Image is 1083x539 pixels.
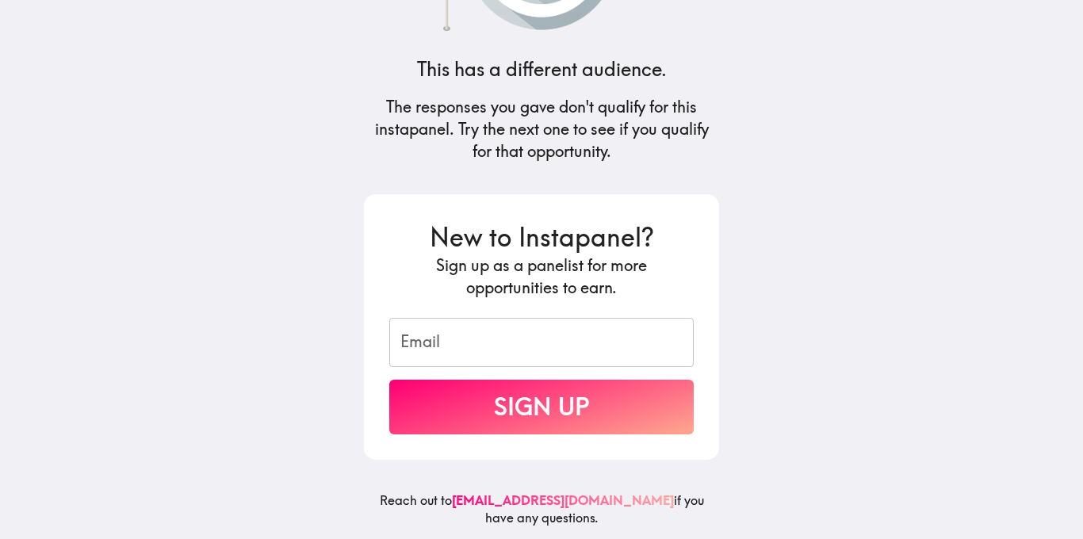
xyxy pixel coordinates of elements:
[364,96,719,162] h5: The responses you gave don't qualify for this instapanel. Try the next one to see if you qualify ...
[417,56,667,83] h4: This has a different audience.
[389,254,694,299] h5: Sign up as a panelist for more opportunities to earn.
[389,380,694,434] button: Sign Up
[452,492,674,508] a: [EMAIL_ADDRESS][DOMAIN_NAME]
[389,220,694,255] h3: New to Instapanel?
